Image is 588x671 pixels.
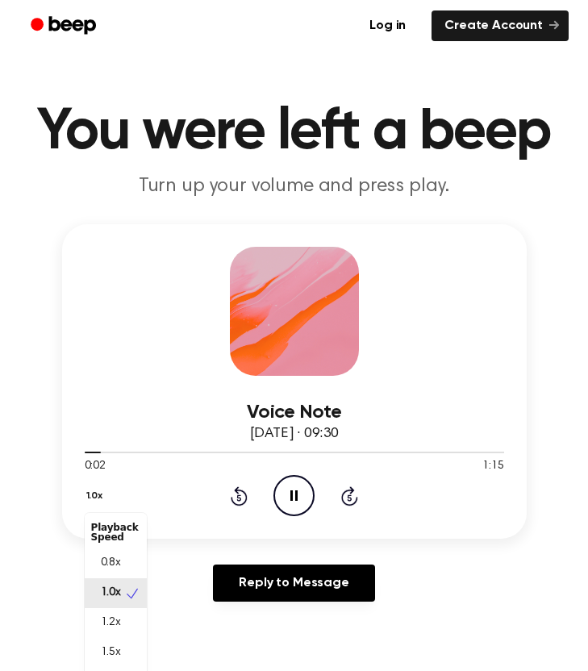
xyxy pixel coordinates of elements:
span: 1.0x [101,585,121,602]
div: Playback Speed [85,516,147,548]
span: 1.5x [101,644,121,661]
span: 0.8x [101,555,121,572]
span: 1.2x [101,615,121,631]
button: 1.0x [85,482,109,510]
